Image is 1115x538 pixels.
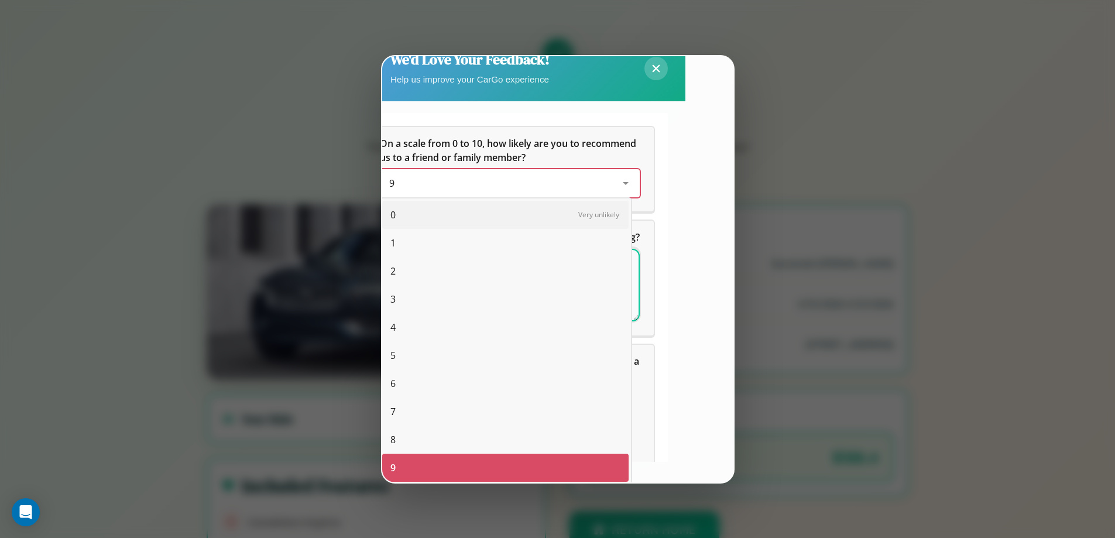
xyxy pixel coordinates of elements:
span: 5 [390,348,396,362]
div: 0 [382,201,629,229]
div: 2 [382,257,629,285]
div: 1 [382,229,629,257]
span: 1 [390,236,396,250]
span: Very unlikely [578,210,619,220]
div: On a scale from 0 to 10, how likely are you to recommend us to a friend or family member? [366,127,654,211]
div: 8 [382,426,629,454]
span: What can we do to make your experience more satisfying? [380,231,640,244]
div: 9 [382,454,629,482]
span: On a scale from 0 to 10, how likely are you to recommend us to a friend or family member? [380,137,639,164]
span: 9 [389,177,394,190]
div: 3 [382,285,629,313]
h5: On a scale from 0 to 10, how likely are you to recommend us to a friend or family member? [380,136,640,165]
div: On a scale from 0 to 10, how likely are you to recommend us to a friend or family member? [380,169,640,197]
div: 6 [382,369,629,397]
span: 3 [390,292,396,306]
div: Open Intercom Messenger [12,498,40,526]
span: 6 [390,376,396,390]
span: 0 [390,208,396,222]
span: 9 [390,461,396,475]
div: 10 [382,482,629,510]
p: Help us improve your CarGo experience [390,71,550,87]
h2: We'd Love Your Feedback! [390,50,550,69]
div: 5 [382,341,629,369]
span: 2 [390,264,396,278]
span: 4 [390,320,396,334]
span: 8 [390,433,396,447]
div: 4 [382,313,629,341]
div: 7 [382,397,629,426]
span: Which of the following features do you value the most in a vehicle? [380,355,641,382]
span: 7 [390,405,396,419]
